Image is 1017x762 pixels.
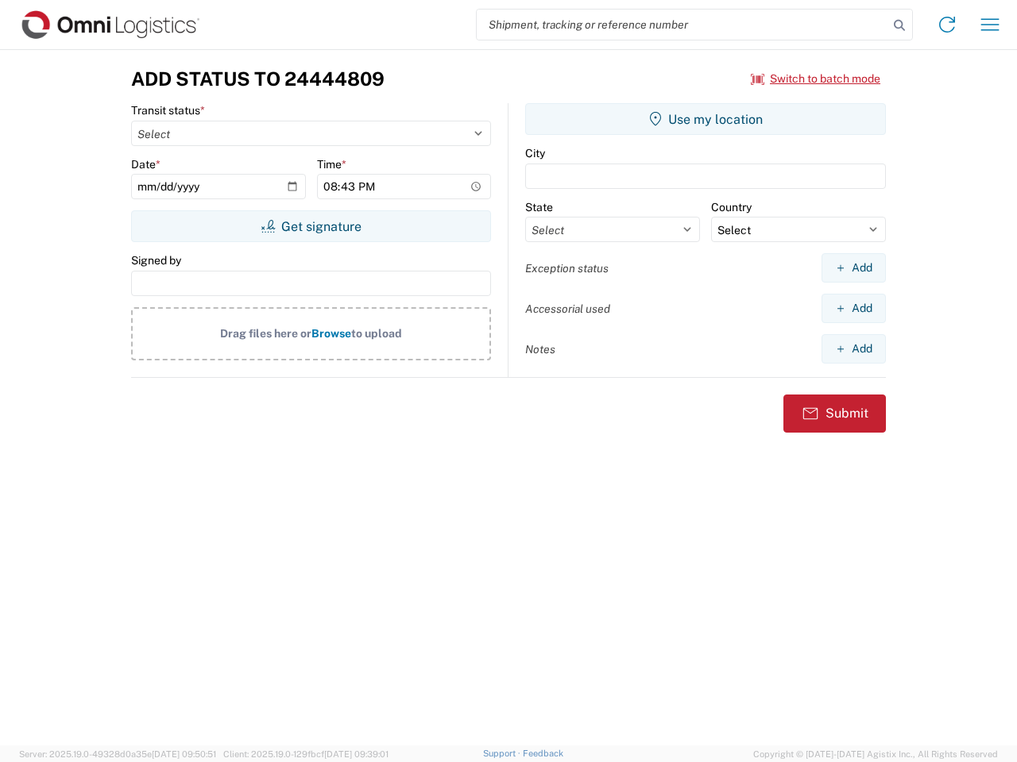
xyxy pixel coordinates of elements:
[523,749,563,758] a: Feedback
[822,253,886,283] button: Add
[477,10,888,40] input: Shipment, tracking or reference number
[324,749,389,759] span: [DATE] 09:39:01
[822,334,886,364] button: Add
[751,66,880,92] button: Switch to batch mode
[525,342,555,356] label: Notes
[351,327,402,340] span: to upload
[131,157,160,171] label: Date
[220,327,311,340] span: Drag files here or
[525,200,553,214] label: State
[711,200,752,214] label: Country
[525,103,886,135] button: Use my location
[525,302,610,316] label: Accessorial used
[525,146,545,160] label: City
[131,210,491,242] button: Get signature
[483,749,523,758] a: Support
[753,747,998,761] span: Copyright © [DATE]-[DATE] Agistix Inc., All Rights Reserved
[152,749,216,759] span: [DATE] 09:50:51
[822,294,886,323] button: Add
[19,749,216,759] span: Server: 2025.19.0-49328d0a35e
[317,157,346,171] label: Time
[131,67,385,90] h3: Add Status to 24444809
[525,261,609,275] label: Exception status
[223,749,389,759] span: Client: 2025.19.0-129fbcf
[311,327,351,340] span: Browse
[783,394,886,433] button: Submit
[131,253,181,267] label: Signed by
[131,103,205,117] label: Transit status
